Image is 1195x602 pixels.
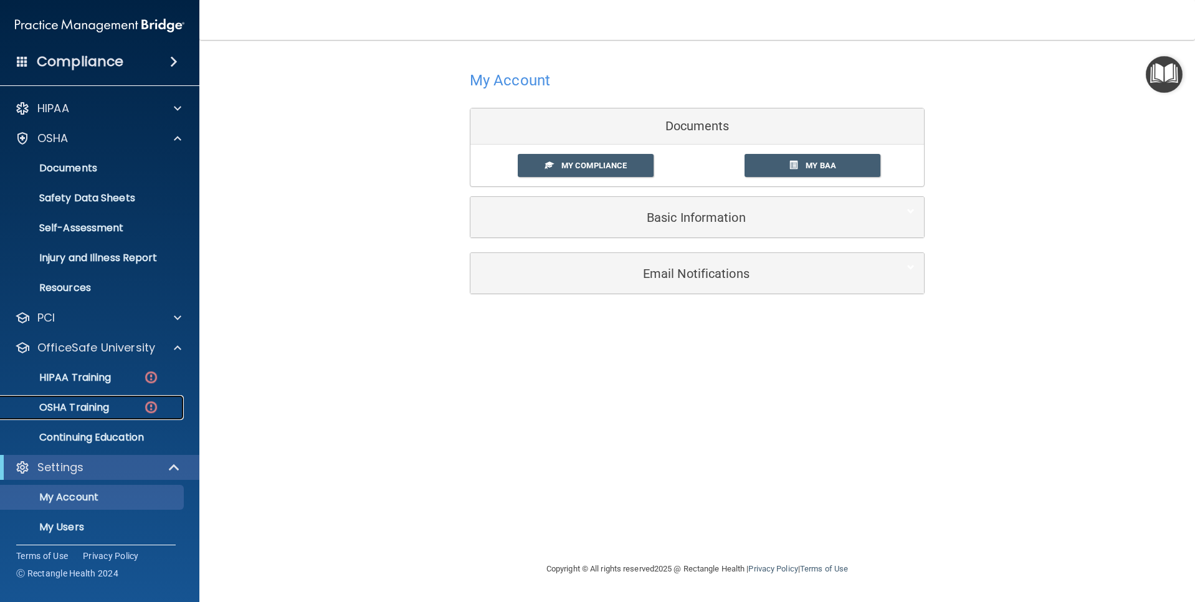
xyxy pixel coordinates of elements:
p: Continuing Education [8,431,178,444]
span: My BAA [806,161,836,170]
p: My Users [8,521,178,533]
p: Safety Data Sheets [8,192,178,204]
p: Settings [37,460,83,475]
img: danger-circle.6113f641.png [143,370,159,385]
span: Ⓒ Rectangle Health 2024 [16,567,118,580]
h4: Compliance [37,53,123,70]
a: Basic Information [480,203,915,231]
a: Privacy Policy [748,564,797,573]
p: My Account [8,491,178,504]
img: PMB logo [15,13,184,38]
h5: Basic Information [480,211,877,224]
p: Documents [8,162,178,174]
div: Copyright © All rights reserved 2025 @ Rectangle Health | | [470,549,925,589]
h5: Email Notifications [480,267,877,280]
a: Privacy Policy [83,550,139,562]
a: OfficeSafe University [15,340,181,355]
a: Settings [15,460,181,475]
a: Terms of Use [800,564,848,573]
p: HIPAA Training [8,371,111,384]
p: OSHA Training [8,401,109,414]
span: My Compliance [561,161,627,170]
a: HIPAA [15,101,181,116]
p: Self-Assessment [8,222,178,234]
h4: My Account [470,72,550,88]
p: Injury and Illness Report [8,252,178,264]
a: Email Notifications [480,259,915,287]
a: OSHA [15,131,181,146]
div: Documents [470,108,924,145]
img: danger-circle.6113f641.png [143,399,159,415]
button: Open Resource Center [1146,56,1183,93]
a: PCI [15,310,181,325]
p: PCI [37,310,55,325]
p: HIPAA [37,101,69,116]
p: OSHA [37,131,69,146]
p: OfficeSafe University [37,340,155,355]
a: Terms of Use [16,550,68,562]
p: Resources [8,282,178,294]
iframe: Drift Widget Chat Controller [979,514,1180,563]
